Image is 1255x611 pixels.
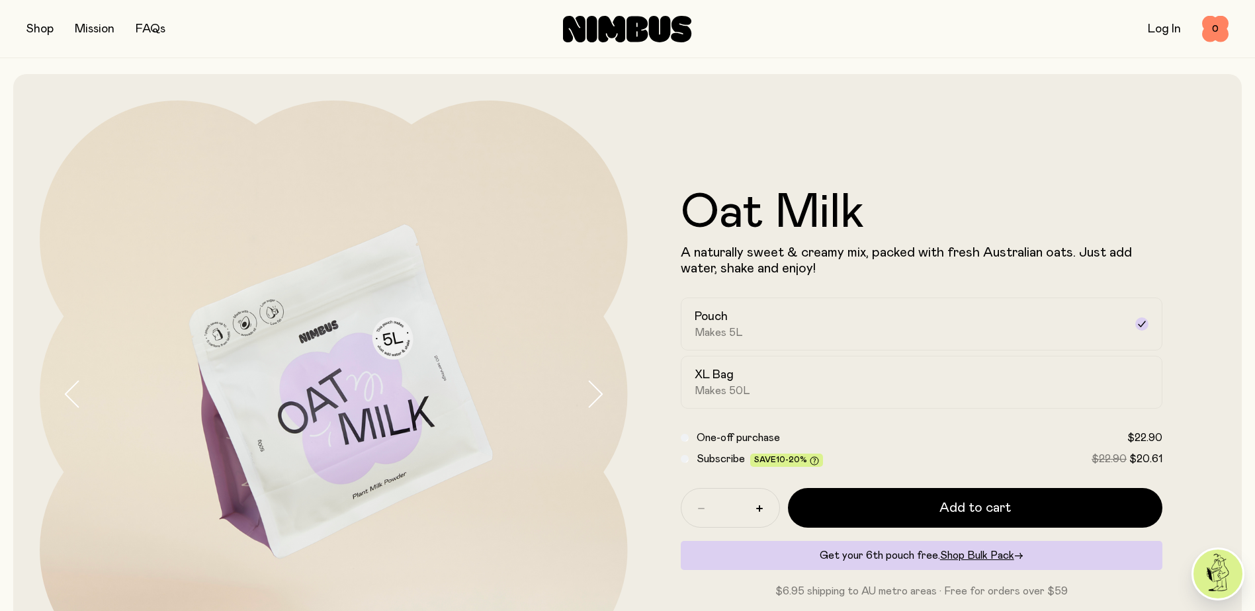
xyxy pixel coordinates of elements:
[940,550,1023,561] a: Shop Bulk Pack→
[1148,23,1181,35] a: Log In
[1127,432,1162,443] span: $22.90
[1193,550,1242,598] img: agent
[776,456,807,464] span: 10-20%
[697,454,745,464] span: Subscribe
[695,309,728,325] h2: Pouch
[939,499,1011,517] span: Add to cart
[1092,454,1127,464] span: $22.90
[681,541,1163,570] div: Get your 6th pouch free.
[1202,16,1229,42] button: 0
[75,23,114,35] a: Mission
[695,384,750,397] span: Makes 50L
[681,245,1163,276] p: A naturally sweet & creamy mix, packed with fresh Australian oats. Just add water, shake and enjoy!
[754,456,819,466] span: Save
[681,583,1163,599] p: $6.95 shipping to AU metro areas · Free for orders over $59
[695,367,734,383] h2: XL Bag
[136,23,165,35] a: FAQs
[697,432,780,443] span: One-off purchase
[940,550,1014,561] span: Shop Bulk Pack
[788,488,1163,528] button: Add to cart
[695,326,743,339] span: Makes 5L
[681,189,1163,237] h1: Oat Milk
[1129,454,1162,464] span: $20.61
